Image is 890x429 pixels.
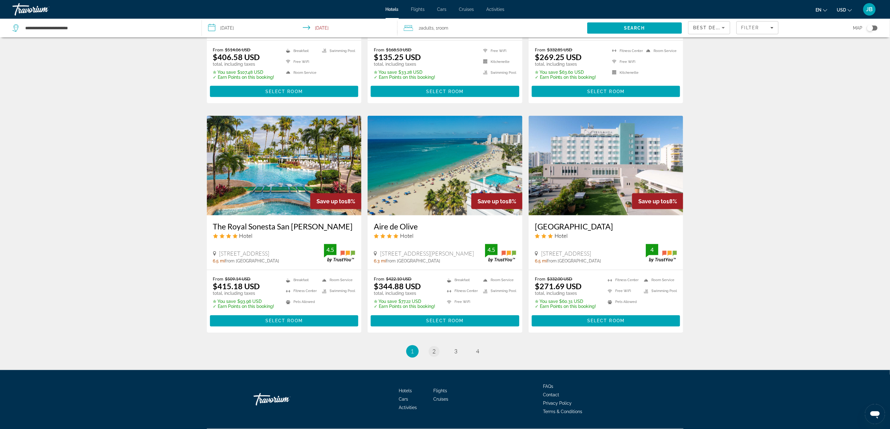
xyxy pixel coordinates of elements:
[587,89,625,94] span: Select Room
[399,405,417,410] a: Activities
[202,19,397,37] button: Select check in and out date
[386,259,440,264] span: from [GEOGRAPHIC_DATA]
[471,193,522,209] div: 18%
[459,7,474,12] span: Cruises
[532,87,680,94] a: Select Room
[643,47,677,55] li: Room Service
[213,282,260,291] ins: $415.18 USD
[476,348,479,355] span: 4
[371,315,519,327] button: Select Room
[480,69,516,77] li: Swimming Pool
[210,86,359,97] button: Select Room
[543,393,559,398] a: Contact
[374,299,435,304] p: $77.22 USD
[535,291,596,296] p: total, including taxes
[444,287,480,295] li: Fitness Center
[816,7,821,12] span: en
[646,244,677,262] img: TrustYou guest rating badge
[693,25,726,30] span: Best Deals
[283,298,319,306] li: Pets Allowed
[865,404,885,424] iframe: Button to launch messaging window
[529,116,683,215] img: Verdanza Hotel
[213,233,355,239] div: 4 star Hotel
[605,298,641,306] li: Pets Allowed
[535,282,582,291] ins: $271.69 USD
[374,75,435,80] p: ✓ Earn Points on this booking!
[213,299,236,304] span: ✮ You save
[535,62,596,67] p: total, including taxes
[609,58,643,66] li: Free WiFi
[437,7,447,12] a: Cars
[535,304,596,309] p: ✓ Earn Points on this booking!
[213,70,236,75] span: ✮ You save
[547,47,573,52] del: $332.85 USD
[374,276,384,282] span: From
[213,291,274,296] p: total, including taxes
[532,315,680,327] button: Select Room
[374,52,421,62] ins: $135.25 USD
[535,222,677,231] a: [GEOGRAPHIC_DATA]
[374,233,516,239] div: 4 star Hotel
[535,299,596,304] p: $60.31 USD
[386,7,399,12] span: Hotels
[386,47,412,52] del: $168.53 USD
[213,276,224,282] span: From
[535,70,596,75] p: $63.60 USD
[239,233,253,239] span: Hotel
[210,87,359,94] a: Select Room
[433,397,448,402] a: Cruises
[374,299,397,304] span: ✮ You save
[444,276,480,284] li: Breakfast
[283,287,319,295] li: Fitness Center
[374,70,435,75] p: $33.28 USD
[853,24,862,32] span: Map
[587,318,625,323] span: Select Room
[368,116,522,215] img: Aire de Olive
[283,276,319,284] li: Breakfast
[265,89,303,94] span: Select Room
[535,75,596,80] p: ✓ Earn Points on this booking!
[225,276,251,282] del: $509.14 USD
[219,250,269,257] span: [STREET_ADDRESS]
[421,26,434,31] span: Adults
[535,52,582,62] ins: $269.25 USD
[213,62,274,67] p: total, including taxes
[319,287,355,295] li: Swimming Pool
[316,198,345,205] span: Save up to
[213,70,274,75] p: $107.48 USD
[535,47,545,52] span: From
[12,1,75,17] a: Travorium
[433,389,447,394] a: Flights
[225,47,251,52] del: $514.06 USD
[213,75,274,80] p: ✓ Earn Points on this booking!
[374,304,435,309] p: ✓ Earn Points on this booking!
[386,276,412,282] del: $422.10 USD
[213,304,274,309] p: ✓ Earn Points on this booking!
[543,384,554,389] span: FAQs
[210,315,359,327] button: Select Room
[374,47,384,52] span: From
[324,246,336,254] div: 4.5
[411,348,414,355] span: 1
[207,116,362,215] a: The Royal Sonesta San Juan
[400,233,413,239] span: Hotel
[543,409,583,414] span: Terms & Conditions
[547,276,573,282] del: $332.00 USD
[411,7,425,12] a: Flights
[283,58,319,66] li: Free WiFi
[480,47,516,55] li: Free WiFi
[397,19,587,37] button: Travelers: 2 adults, 0 children
[374,70,397,75] span: ✮ You save
[554,233,568,239] span: Hotel
[399,389,412,394] span: Hotels
[862,25,878,31] button: Toggle map
[213,222,355,231] a: The Royal Sonesta San [PERSON_NAME]
[371,86,519,97] button: Select Room
[207,345,683,358] nav: Pagination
